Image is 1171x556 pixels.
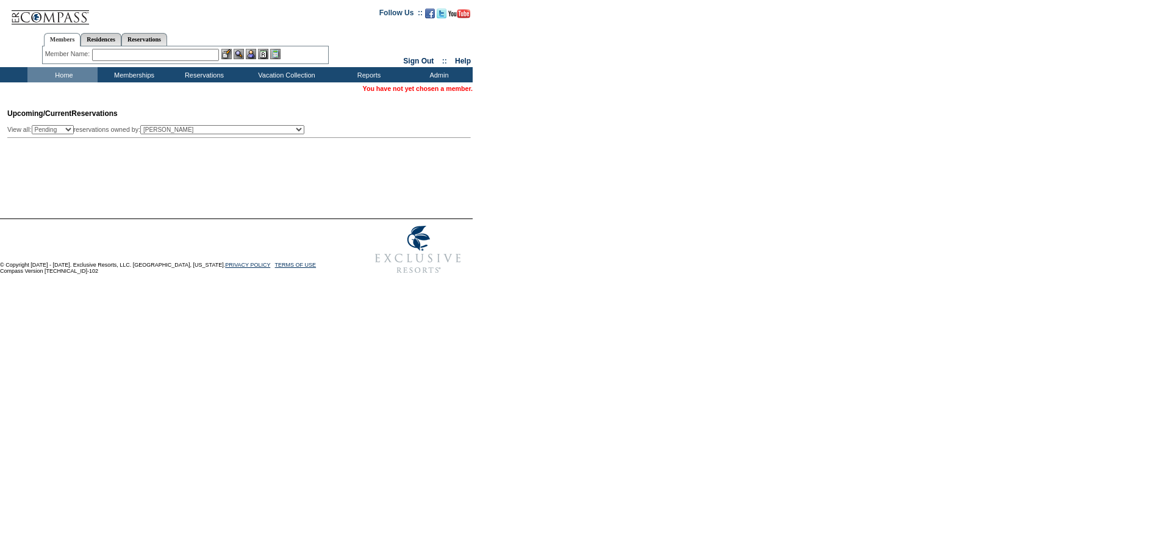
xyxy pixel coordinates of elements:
[425,9,435,18] img: Become our fan on Facebook
[425,12,435,20] a: Become our fan on Facebook
[270,49,281,59] img: b_calculator.gif
[168,67,238,82] td: Reservations
[234,49,244,59] img: View
[246,49,256,59] img: Impersonate
[448,12,470,20] a: Subscribe to our YouTube Channel
[221,49,232,59] img: b_edit.gif
[442,57,447,65] span: ::
[437,9,446,18] img: Follow us on Twitter
[332,67,403,82] td: Reports
[45,49,92,59] div: Member Name:
[98,67,168,82] td: Memberships
[363,219,473,280] img: Exclusive Resorts
[403,67,473,82] td: Admin
[7,125,310,134] div: View all: reservations owned by:
[121,33,167,46] a: Reservations
[363,85,473,92] span: You have not yet chosen a member.
[455,57,471,65] a: Help
[7,109,118,118] span: Reservations
[7,109,71,118] span: Upcoming/Current
[403,57,434,65] a: Sign Out
[258,49,268,59] img: Reservations
[81,33,121,46] a: Residences
[238,67,332,82] td: Vacation Collection
[379,7,423,22] td: Follow Us ::
[225,262,270,268] a: PRIVACY POLICY
[27,67,98,82] td: Home
[448,9,470,18] img: Subscribe to our YouTube Channel
[44,33,81,46] a: Members
[275,262,317,268] a: TERMS OF USE
[437,12,446,20] a: Follow us on Twitter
